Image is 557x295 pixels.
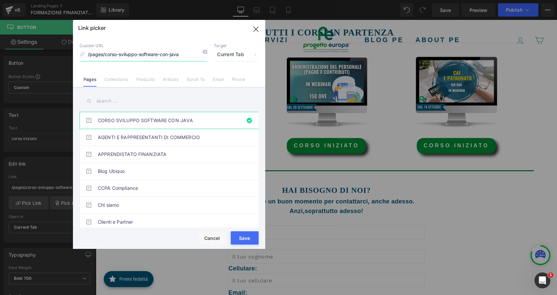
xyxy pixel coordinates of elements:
a: Scroll To [187,77,205,87]
a: Phone [232,77,245,87]
span: corso iniziato [198,123,263,128]
a: Articles [163,77,179,87]
a: CORSO SVILUPPO SOFTWARE CON JAVA [98,112,244,129]
p: Nome: [133,196,329,205]
a: Chi siamo [98,197,244,213]
p: Link picker [78,25,106,31]
p: Target [214,43,259,48]
a: Blog Ubiquo [98,163,244,180]
a: AGENTI E RAPPRESENTANTI DI COMMERCIO [98,129,244,146]
a: Products [136,77,155,87]
a: Collections [104,77,128,87]
a: Email [213,77,224,87]
span: Current Tab [214,48,259,61]
input: search ... [80,94,259,109]
div: Anzi, ! [133,186,329,196]
p: Cognome: [133,220,329,230]
a: CORSO iniziato [61,118,140,134]
span: 1 [548,272,553,278]
input: https://gempages.net [80,48,207,61]
input: Il tuo cellulare [133,254,329,268]
input: Il tuo nome [133,205,329,220]
span: CORSO iniziato [68,123,133,128]
p: Custom URL [80,43,207,48]
p: Cellulare: [133,244,329,254]
span: corso iniziato [328,123,393,128]
b: soprattutto adesso [209,188,265,194]
iframe: Intercom live chat [534,272,550,288]
a: CCPA Compliance [98,180,244,196]
font: TUTTI I CORSI IN PARTENZA [163,8,298,18]
button: Save [231,231,259,245]
a: Pages [84,77,96,87]
div: È sempre un buon momento per contattarci, anche adesso. [133,177,329,186]
input: Il tuo cognome [133,230,329,244]
a: corso iniziato [191,118,270,134]
a: APPRENDISTATO FINANZIATA [98,146,244,163]
h1: HAI BISOGNO DI NOI? [133,165,329,177]
p: Email: [133,268,329,278]
a: corso iniziato [321,118,400,134]
button: Cancel [199,231,225,245]
a: Clienti e Partner [98,214,244,230]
